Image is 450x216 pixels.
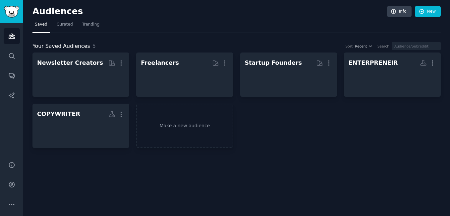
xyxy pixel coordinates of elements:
div: Search [377,44,389,49]
img: GummySearch logo [4,6,19,18]
span: Recent [355,44,367,49]
a: ENTERPRENEIR [344,53,441,97]
div: Sort [346,44,353,49]
div: Newsletter Creators [37,59,103,67]
a: COPYWRITER [32,104,129,148]
div: ENTERPRENEIR [349,59,398,67]
span: Curated [57,22,73,28]
a: Saved [32,19,50,33]
a: Curated [54,19,75,33]
span: Trending [82,22,99,28]
button: Recent [355,44,373,49]
h2: Audiences [32,6,387,17]
a: New [415,6,441,17]
a: Startup Founders [240,53,337,97]
a: Info [387,6,412,17]
a: Trending [80,19,102,33]
div: Startup Founders [245,59,302,67]
input: Audience/Subreddit [392,42,441,50]
a: Make a new audience [136,104,233,148]
span: Your Saved Audiences [32,42,90,51]
div: Freelancers [141,59,179,67]
span: 5 [92,43,96,49]
div: COPYWRITER [37,110,80,118]
a: Freelancers [136,53,233,97]
a: Newsletter Creators [32,53,129,97]
span: Saved [35,22,47,28]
